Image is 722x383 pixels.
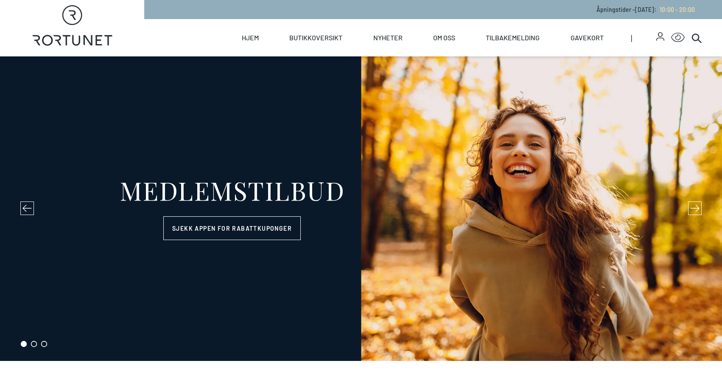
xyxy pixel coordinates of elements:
[242,19,259,56] a: Hjem
[671,31,685,45] button: Open Accessibility Menu
[596,5,695,14] p: Åpningstider - [DATE] :
[289,19,342,56] a: Butikkoversikt
[660,6,695,13] span: 10:00 - 20:00
[656,6,695,13] a: 10:00 - 20:00
[571,19,604,56] a: Gavekort
[163,216,301,240] a: Sjekk appen for rabattkuponger
[433,19,455,56] a: Om oss
[120,177,345,203] div: MEDLEMSTILBUD
[486,19,540,56] a: Tilbakemelding
[631,19,656,56] span: |
[373,19,403,56] a: Nyheter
